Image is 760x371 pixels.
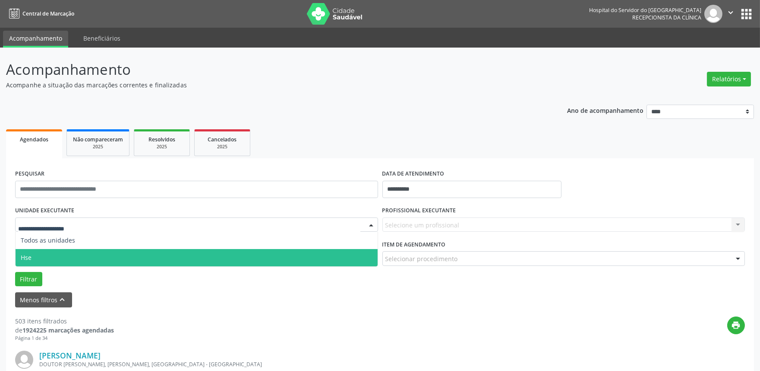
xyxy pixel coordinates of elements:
[6,6,74,21] a: Central de Marcação
[140,144,183,150] div: 2025
[589,6,701,14] div: Hospital do Servidor do [GEOGRAPHIC_DATA]
[201,144,244,150] div: 2025
[21,253,32,262] span: Hse
[77,31,126,46] a: Beneficiários
[567,105,643,115] p: Ano de acompanhamento
[15,326,114,335] div: de
[39,351,101,360] a: [PERSON_NAME]
[382,238,446,251] label: Item de agendamento
[15,272,42,287] button: Filtrar
[15,335,114,342] div: Página 1 de 34
[382,204,456,217] label: PROFISSIONAL EXECUTANTE
[208,136,237,143] span: Cancelados
[39,361,615,368] div: DOUTOR [PERSON_NAME], [PERSON_NAME], [GEOGRAPHIC_DATA] - [GEOGRAPHIC_DATA]
[707,72,751,86] button: Relatórios
[722,5,739,23] button: 
[385,254,458,263] span: Selecionar procedimento
[73,144,123,150] div: 2025
[15,317,114,326] div: 503 itens filtrados
[739,6,754,22] button: apps
[382,167,445,181] label: DATA DE ATENDIMENTO
[6,80,530,90] p: Acompanhe a situação das marcações correntes e finalizadas
[632,14,701,21] span: Recepcionista da clínica
[73,136,123,143] span: Não compareceram
[15,351,33,369] img: img
[22,326,114,334] strong: 1924225 marcações agendadas
[148,136,175,143] span: Resolvidos
[6,59,530,80] p: Acompanhamento
[15,204,74,217] label: UNIDADE EXECUTANTE
[21,236,75,244] span: Todos as unidades
[727,317,745,334] button: print
[20,136,48,143] span: Agendados
[15,292,72,307] button: Menos filtroskeyboard_arrow_up
[3,31,68,48] a: Acompanhamento
[704,5,722,23] img: img
[732,320,741,330] i: print
[22,10,74,17] span: Central de Marcação
[58,295,67,304] i: keyboard_arrow_up
[15,167,44,181] label: PESQUISAR
[726,8,735,17] i: 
